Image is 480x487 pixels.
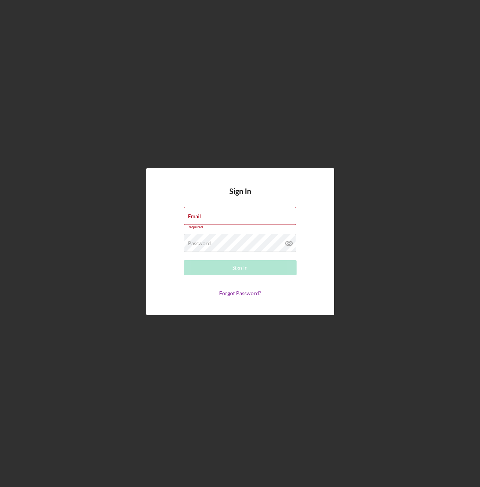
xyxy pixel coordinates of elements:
h4: Sign In [229,187,251,207]
div: Required [184,225,297,229]
button: Sign In [184,260,297,275]
a: Forgot Password? [219,290,261,296]
label: Email [188,213,201,219]
label: Password [188,240,211,246]
div: Sign In [232,260,248,275]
